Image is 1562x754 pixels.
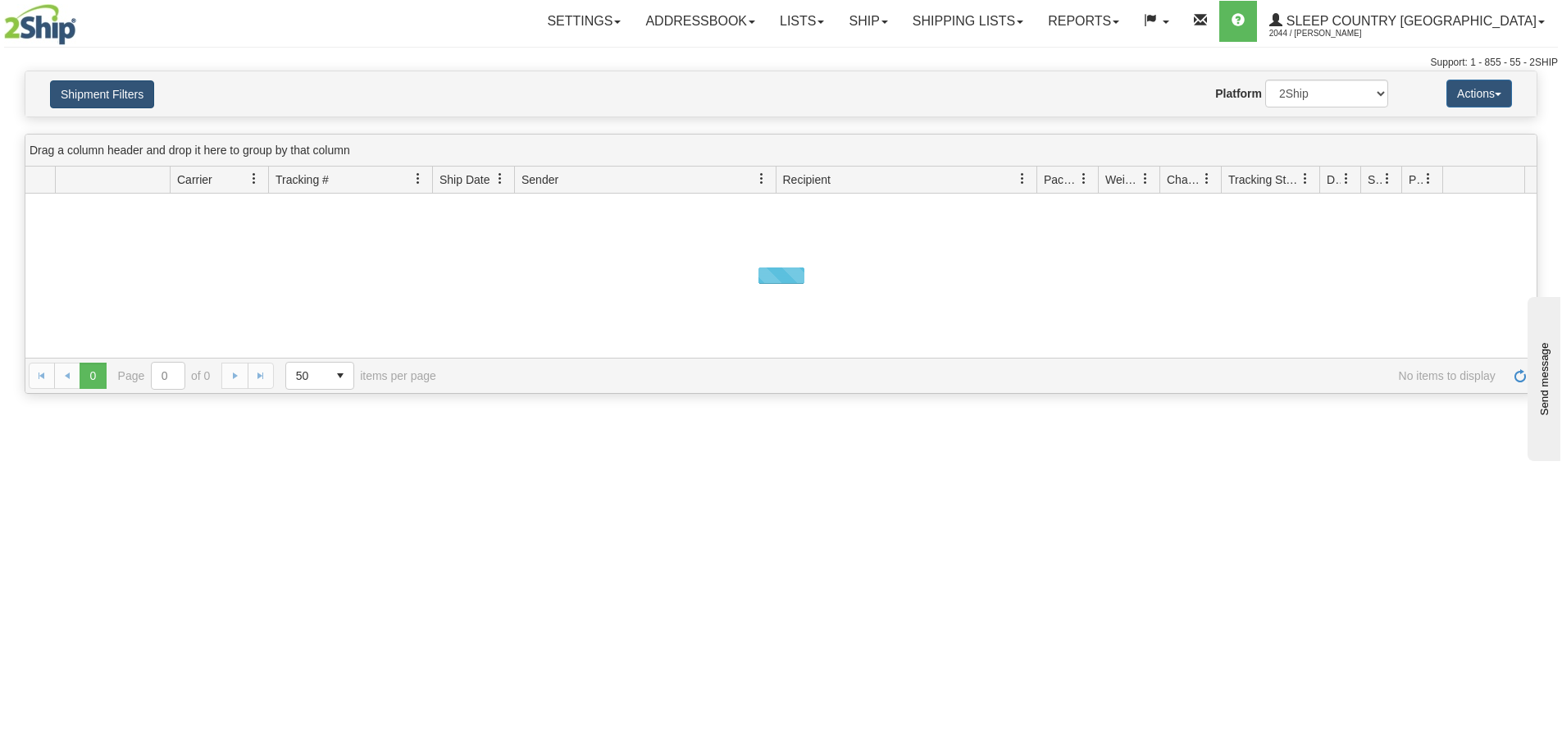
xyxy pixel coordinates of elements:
a: Refresh [1507,363,1533,389]
span: Charge [1167,171,1201,188]
a: Sleep Country [GEOGRAPHIC_DATA] 2044 / [PERSON_NAME] [1257,1,1557,42]
div: Support: 1 - 855 - 55 - 2SHIP [4,56,1558,70]
span: No items to display [459,369,1496,382]
span: Sleep Country [GEOGRAPHIC_DATA] [1282,14,1537,28]
button: Actions [1446,80,1512,107]
a: Tracking Status filter column settings [1291,165,1319,193]
span: Recipient [783,171,831,188]
a: Reports [1036,1,1132,42]
div: grid grouping header [25,135,1537,167]
span: Page 0 [80,363,106,389]
button: Shipment Filters [50,80,154,108]
span: 2044 / [PERSON_NAME] [1269,25,1392,42]
span: Page sizes drop down [285,362,354,390]
a: Weight filter column settings [1132,165,1159,193]
a: Carrier filter column settings [240,165,268,193]
span: Sender [521,171,558,188]
a: Charge filter column settings [1193,165,1221,193]
a: Tracking # filter column settings [404,165,432,193]
span: 50 [296,368,317,384]
a: Settings [535,1,633,42]
a: Ship [836,1,899,42]
span: Ship Date [439,171,490,188]
div: Send message [12,14,152,26]
iframe: chat widget [1524,293,1560,460]
a: Shipping lists [900,1,1036,42]
span: Pickup Status [1409,171,1423,188]
span: Delivery Status [1327,171,1341,188]
a: Sender filter column settings [748,165,776,193]
span: items per page [285,362,436,390]
span: Weight [1105,171,1140,188]
span: select [327,363,353,389]
span: Tracking Status [1228,171,1300,188]
a: Recipient filter column settings [1009,165,1036,193]
a: Packages filter column settings [1070,165,1098,193]
a: Pickup Status filter column settings [1414,165,1442,193]
span: Tracking # [276,171,329,188]
span: Packages [1044,171,1078,188]
a: Lists [767,1,836,42]
label: Platform [1215,85,1262,102]
span: Shipment Issues [1368,171,1382,188]
span: Carrier [177,171,212,188]
a: Shipment Issues filter column settings [1373,165,1401,193]
span: Page of 0 [118,362,211,390]
img: logo2044.jpg [4,4,76,45]
a: Addressbook [633,1,767,42]
a: Ship Date filter column settings [486,165,514,193]
a: Delivery Status filter column settings [1332,165,1360,193]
